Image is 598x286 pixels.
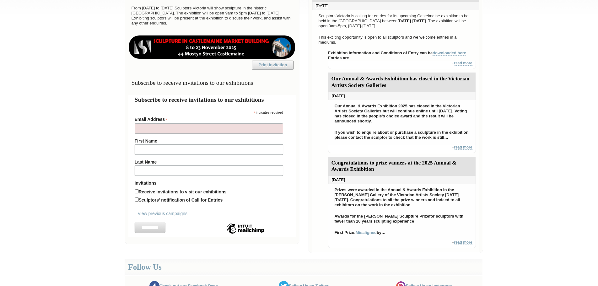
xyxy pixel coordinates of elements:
a: Print Invitation [252,61,294,69]
div: [DATE] [312,2,479,10]
strong: Invitations [135,181,283,186]
div: + [328,145,476,153]
div: indicates required [135,109,283,115]
a: read more [454,145,472,150]
label: Sculptors' notification of Call for Entries [139,197,223,202]
a: View previous campaigns. [138,211,189,216]
a: downloaded here [433,51,466,56]
div: Follow Us [125,259,483,276]
div: [DATE] [328,92,476,100]
a: Misaligned [356,230,377,235]
p: This exciting opportunity is open to all sculptors and we welcome entries in all mediums. [315,33,476,46]
strong: Entries are [328,56,476,249]
div: + [328,240,476,248]
label: Email Address [135,115,283,122]
p: : by… [331,229,472,237]
p: If you wish to enquire about or purchase a sculpture in the exhibition please contact the sculpto... [331,128,472,142]
img: Intuit Mailchimp [211,222,280,235]
strong: [DATE]-[DATE] [397,19,426,23]
label: First Name [135,138,283,143]
a: read more [454,61,472,66]
div: Congratulations to prize winners at the 2025 Annual & Awards Exhibition [328,157,476,176]
div: Our Annual & Awards Exhibition has closed in the Victorian Artists Society Galleries [328,73,476,92]
p: Our Annual & Awards Exhibition 2025 has closed in the Victorian Artists Society Galleries but wil... [331,102,472,125]
a: Intuit Mailchimp [211,231,280,236]
p: From [DATE] to [DATE] Sculptors Victoria will show sculpture in the historic [GEOGRAPHIC_DATA]. T... [128,4,296,27]
strong: First Prize [335,230,354,235]
div: + [328,61,476,69]
h2: Subscribe to receive invitations to our exhibitions [135,95,289,104]
strong: Exhibition information and Conditions of Entry can be [328,51,466,56]
p: Prizes were awarded in the Annual & Awards Exhibition in the [PERSON_NAME] Gallery of the Victori... [331,186,472,209]
p: Sculptors Victoria is calling for entries for its upcoming Castelmaine exhibition to be held in t... [315,12,476,30]
p: for sculptors with fewer than 10 years sculpting experience [331,212,472,225]
label: Receive invitations to visit our exhibitions [139,189,227,194]
img: castlemaine-ldrbd25v2.png [128,35,296,59]
strong: Awards for the [PERSON_NAME] Sculpture Prize [335,214,429,219]
h3: Subscribe to receive invitations to our exhibitions [128,77,296,89]
label: Last Name [135,159,283,165]
a: read more [454,240,472,245]
div: [DATE] [328,176,476,184]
